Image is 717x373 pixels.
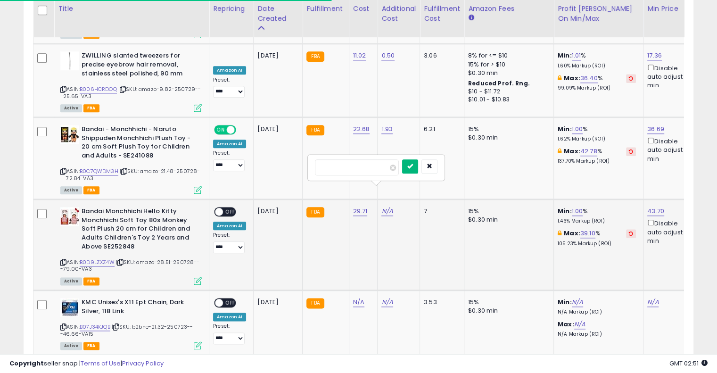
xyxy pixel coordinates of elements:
[257,4,298,24] div: Date Created
[83,342,99,350] span: FBA
[647,207,664,216] a: 43.70
[629,76,633,81] i: Revert to store-level Max Markup
[558,148,561,154] i: This overrides the store level max markup for this listing
[564,229,580,238] b: Max:
[215,126,227,134] span: ON
[580,147,597,156] a: 42.78
[60,51,202,111] div: ASIN:
[83,104,99,112] span: FBA
[257,207,295,216] div: [DATE]
[558,298,572,307] b: Min:
[629,231,633,236] i: Revert to store-level Max Markup
[213,150,246,171] div: Preset:
[60,298,79,317] img: 41okJ59FRQL._SL40_.jpg
[213,4,249,14] div: Repricing
[60,207,79,226] img: 41tVJFFsPjL._SL40_.jpg
[353,124,370,134] a: 22.68
[647,218,692,245] div: Disable auto adjust min
[647,51,662,60] a: 17.36
[82,51,196,80] b: ZWILLING slanted tweezers for precise eyebrow hair removal, stainless steel polished, 90 mm
[60,85,201,99] span: | SKU: amazo-9.82-250729---25.65-VA3
[564,147,580,156] b: Max:
[80,323,110,331] a: B07J34KJQB
[558,230,561,236] i: This overrides the store level max markup for this listing
[558,309,636,315] p: N/A Markup (ROI)
[468,216,546,224] div: $0.30 min
[468,96,546,104] div: $10.01 - $10.83
[82,125,196,162] b: Bandai - Monchhichi - Naruto Shippuden Monchhichi Plush Toy - 20 cm Soft Plush Toy for Children a...
[60,186,82,194] span: All listings currently available for purchase on Amazon
[647,136,692,163] div: Disable auto adjust min
[306,207,324,217] small: FBA
[468,125,546,133] div: 15%
[468,69,546,77] div: $0.30 min
[558,207,572,216] b: Min:
[572,51,581,60] a: 1.01
[558,125,636,142] div: %
[468,14,474,22] small: Amazon Fees.
[381,51,395,60] a: 0.50
[81,359,121,368] a: Terms of Use
[60,51,79,70] img: 11DZNtNo25L._SL40_.jpg
[572,298,583,307] a: N/A
[580,229,595,238] a: 39.10
[223,299,238,307] span: OFF
[647,124,664,134] a: 36.69
[353,207,368,216] a: 29.71
[353,298,364,307] a: N/A
[468,4,550,14] div: Amazon Fees
[306,298,324,308] small: FBA
[558,51,636,69] div: %
[60,277,82,285] span: All listings currently available for purchase on Amazon
[468,60,546,69] div: 15% for > $10
[629,149,633,154] i: Revert to store-level Max Markup
[468,307,546,315] div: $0.30 min
[468,298,546,307] div: 15%
[558,240,636,247] p: 105.23% Markup (ROI)
[213,66,246,75] div: Amazon AI
[353,51,366,60] a: 11.02
[558,124,572,133] b: Min:
[558,207,636,224] div: %
[381,124,393,134] a: 1.93
[213,222,246,230] div: Amazon AI
[60,125,202,193] div: ASIN:
[213,77,246,98] div: Preset:
[558,158,636,165] p: 137.70% Markup (ROI)
[558,331,636,338] p: N/A Markup (ROI)
[647,4,696,14] div: Min Price
[424,125,457,133] div: 6.21
[669,359,708,368] span: 2025-08-13 02:51 GMT
[558,74,636,91] div: %
[223,208,238,216] span: OFF
[306,4,345,14] div: Fulfillment
[122,359,164,368] a: Privacy Policy
[381,298,393,307] a: N/A
[83,277,99,285] span: FBA
[80,85,117,93] a: B006HCRDOQ
[60,258,200,273] span: | SKU: amazo-28.51-250728---79.00-VA3
[558,218,636,224] p: 1.46% Markup (ROI)
[424,4,460,24] div: Fulfillment Cost
[60,125,79,144] img: 51D6HH4lXfL._SL40_.jpg
[9,359,44,368] strong: Copyright
[257,298,295,307] div: [DATE]
[9,359,164,368] div: seller snap | |
[82,207,196,253] b: Bandai Monchhichi Hello Kitty Monchhichi Soft Toy 80s Monkey Soft Plush 20 cm for Children and Ad...
[60,342,82,350] span: All listings currently available for purchase on Amazon
[558,51,572,60] b: Min:
[381,4,416,24] div: Additional Cost
[468,88,546,96] div: $10 - $11.72
[574,320,585,329] a: N/A
[468,79,530,87] b: Reduced Prof. Rng.
[558,75,561,81] i: This overrides the store level max markup for this listing
[558,136,636,142] p: 1.62% Markup (ROI)
[381,207,393,216] a: N/A
[60,104,82,112] span: All listings currently available for purchase on Amazon
[572,207,583,216] a: 1.00
[580,74,598,83] a: 36.40
[647,63,692,90] div: Disable auto adjust min
[424,207,457,216] div: 7
[213,323,246,344] div: Preset:
[468,133,546,142] div: $0.30 min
